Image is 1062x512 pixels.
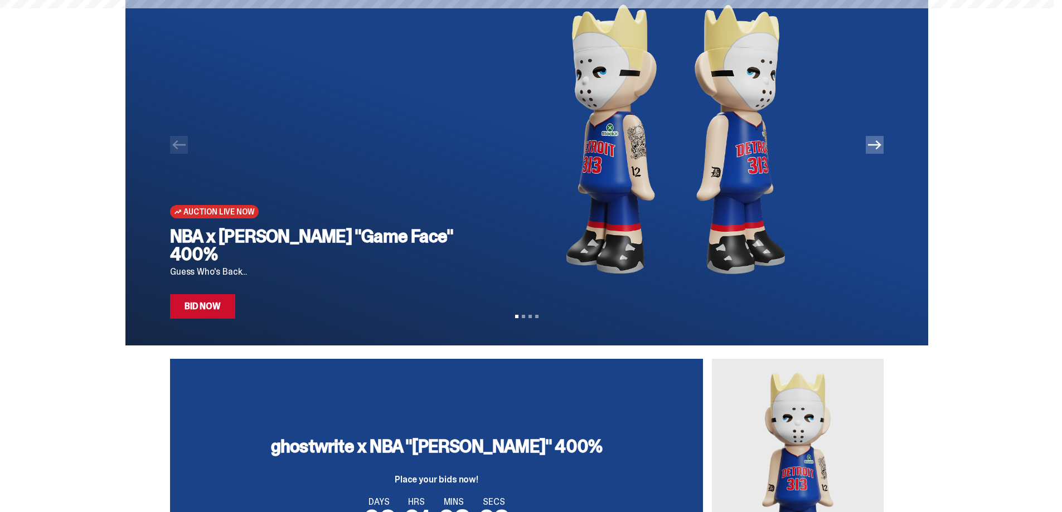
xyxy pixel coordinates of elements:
button: Next [866,136,884,154]
span: HRS [404,498,429,506]
h3: ghostwrite x NBA "[PERSON_NAME]" 400% [271,437,602,455]
button: View slide 3 [528,315,532,318]
span: SECS [478,498,510,506]
p: Place your bids now! [271,475,602,484]
a: Bid Now [170,294,235,319]
span: Auction Live Now [183,207,254,216]
p: Guess Who's Back... [170,267,467,276]
button: Previous [170,136,188,154]
span: DAYS [363,498,395,506]
button: View slide 4 [535,315,539,318]
h2: NBA x [PERSON_NAME] "Game Face" 400% [170,227,467,263]
button: View slide 2 [522,315,525,318]
button: View slide 1 [515,315,518,318]
span: MINS [438,498,469,506]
